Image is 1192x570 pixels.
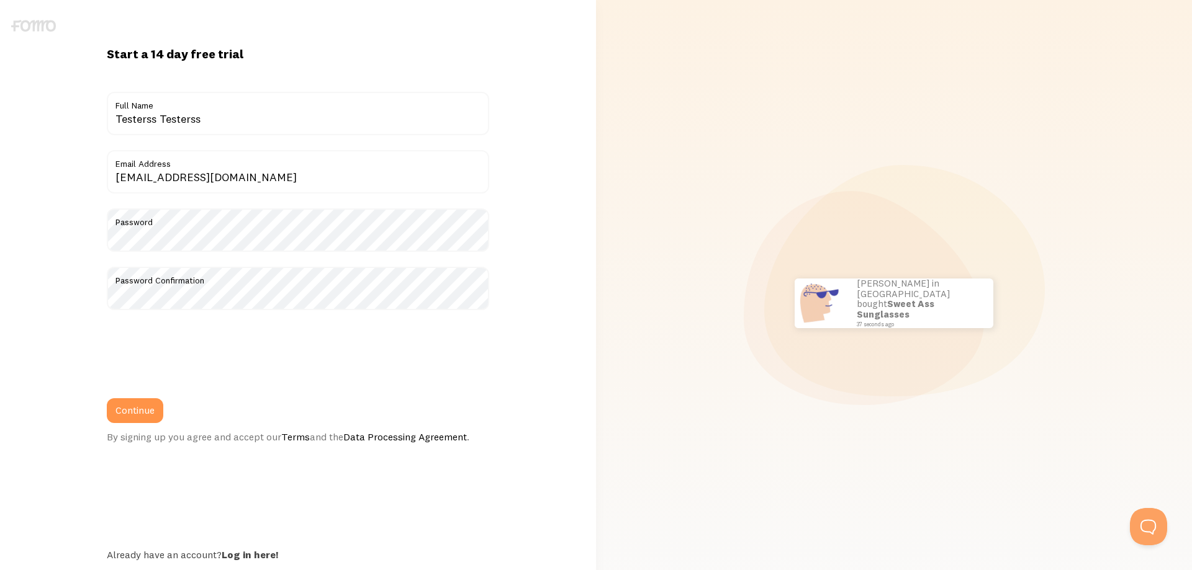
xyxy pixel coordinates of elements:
img: fomo-logo-gray-b99e0e8ada9f9040e2984d0d95b3b12da0074ffd48d1e5cb62ac37fc77b0b268.svg [11,20,56,32]
iframe: reCAPTCHA [107,325,296,373]
div: By signing up you agree and accept our and the . [107,430,489,443]
label: Password Confirmation [107,267,489,288]
a: Terms [281,430,310,443]
label: Password [107,208,489,229]
label: Email Address [107,150,489,171]
a: Log in here! [222,548,278,561]
a: Data Processing Agreement [343,430,467,443]
iframe: Help Scout Beacon - Open [1130,508,1167,545]
button: Continue [107,398,163,423]
label: Full Name [107,92,489,113]
div: Already have an account? [107,548,489,561]
h1: Start a 14 day free trial [107,46,489,62]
